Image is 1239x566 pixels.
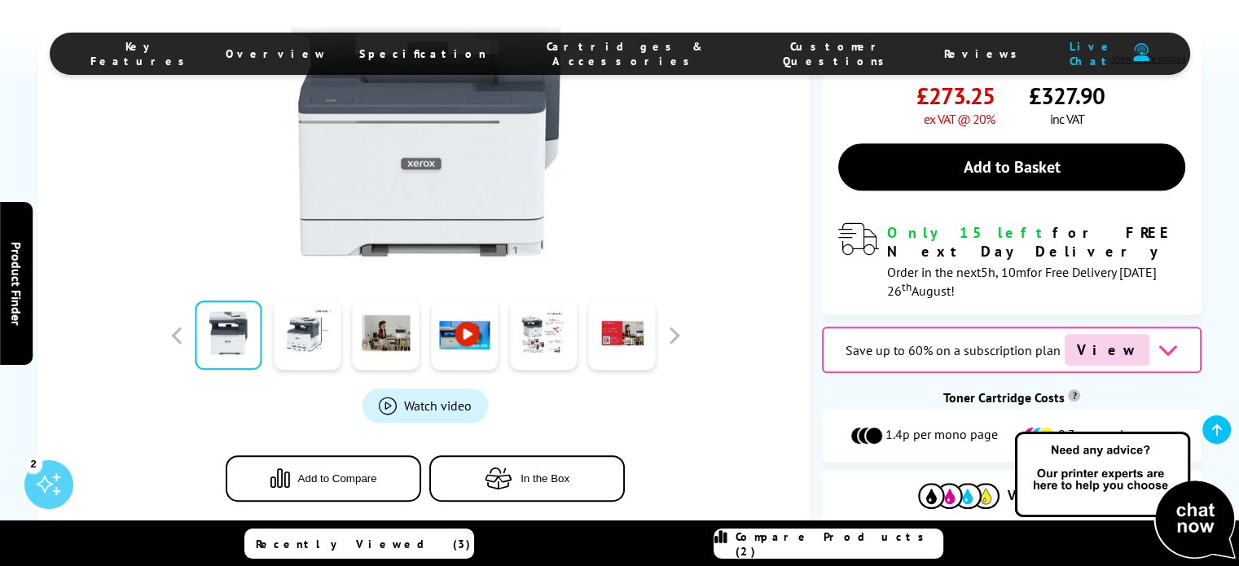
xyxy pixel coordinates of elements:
[846,342,1061,358] span: Save up to 60% on a subscription plan
[256,537,471,551] span: Recently Viewed (3)
[1011,429,1239,563] img: Open Live Chat window
[1058,426,1174,445] span: 9.3p per colour page
[918,483,1000,508] img: Cartridges
[1065,334,1149,366] span: View
[1029,81,1105,111] span: £327.90
[429,455,625,502] button: In the Box
[887,223,1186,261] div: for FREE Next Day Delivery
[714,529,943,559] a: Compare Products (2)
[519,39,732,68] span: Cartridges & Accessories
[916,81,995,111] span: £273.25
[1050,111,1084,127] span: inc VAT
[298,472,377,485] span: Add to Compare
[24,454,42,472] div: 2
[902,279,912,294] sup: th
[838,223,1186,298] div: modal_delivery
[362,388,488,423] a: Product_All_Videos
[244,529,474,559] a: Recently Viewed (3)
[838,143,1186,191] a: Add to Basket
[834,482,1190,509] button: View Cartridges
[1133,43,1149,62] img: user-headset-duotone.svg
[924,111,995,127] span: ex VAT @ 20%
[1068,389,1080,401] sup: Cost per page
[90,39,193,68] span: Key Features
[226,455,421,502] button: Add to Compare
[822,389,1202,406] div: Toner Cartridge Costs
[1058,39,1124,68] span: Live Chat
[887,264,1157,299] span: Order in the next for Free Delivery [DATE] 26 August!
[885,426,998,445] span: 1.4p per mono page
[8,241,24,325] span: Product Finder
[404,397,472,414] span: Watch video
[359,46,486,61] span: Specification
[736,529,942,559] span: Compare Products (2)
[764,39,912,68] span: Customer Questions
[521,472,569,485] span: In the Box
[887,223,1052,242] span: Only 15 left
[226,46,327,61] span: Overview
[981,264,1026,280] span: 5h, 10m
[1008,489,1106,503] span: View Cartridges
[944,46,1026,61] span: Reviews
